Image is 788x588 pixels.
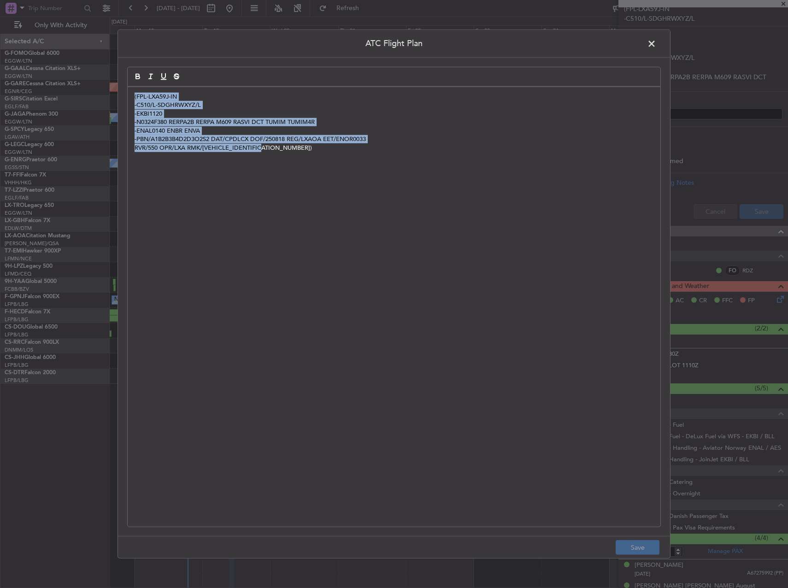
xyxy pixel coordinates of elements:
p: -C510/L-SDGHRWXYZ/L [135,101,653,109]
p: (FPL-LXA59J-IN [135,93,653,101]
p: -ENAL0140 ENBR ENVA [135,127,653,135]
p: RVR/550 OPR/LXA RMK/[VEHICLE_IDENTIFICATION_NUMBER]) [135,144,653,152]
p: -N0324F380 RERPA2B RERPA M609 RASVI DCT TUMIM TUMIM4R [135,118,653,126]
header: ATC Flight Plan [118,30,670,58]
p: -EKBI1120 [135,110,653,118]
p: -PBN/A1B2B3B4D2D3O2S2 DAT/CPDLCX DOF/250818 REG/LXAOA EET/ENOR0033 [135,135,653,143]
